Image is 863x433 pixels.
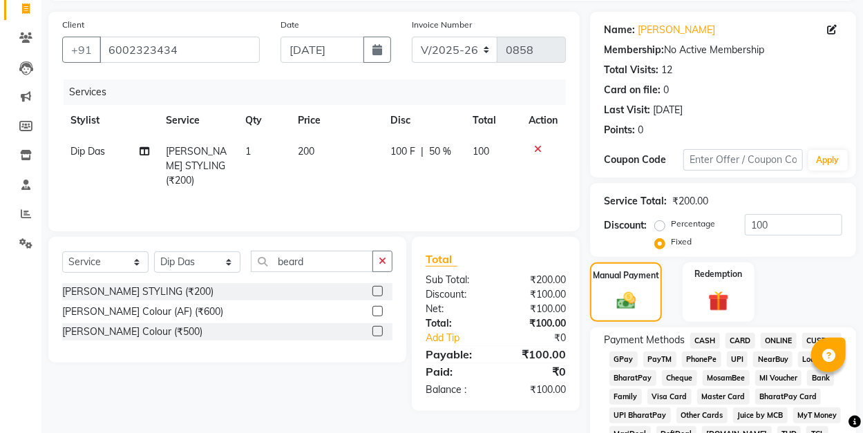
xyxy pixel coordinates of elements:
[798,352,824,367] span: Loan
[808,150,848,171] button: Apply
[663,83,669,97] div: 0
[415,316,496,331] div: Total:
[638,123,643,137] div: 0
[473,145,490,157] span: 100
[604,153,683,167] div: Coupon Code
[672,194,708,209] div: ₹200.00
[237,105,290,136] th: Qty
[62,285,214,299] div: [PERSON_NAME] STYLING (₹200)
[727,352,748,367] span: UPI
[298,145,314,157] span: 200
[245,145,251,157] span: 1
[99,37,260,63] input: Search by Name/Mobile/Email/Code
[661,63,672,77] div: 12
[604,43,664,57] div: Membership:
[682,352,721,367] span: PhonePe
[604,63,658,77] div: Total Visits:
[697,389,750,405] span: Master Card
[643,352,676,367] span: PayTM
[638,23,715,37] a: [PERSON_NAME]
[412,19,472,31] label: Invoice Number
[62,105,158,136] th: Stylist
[415,383,496,397] div: Balance :
[62,19,84,31] label: Client
[415,287,496,302] div: Discount:
[62,37,101,63] button: +91
[421,144,424,159] span: |
[62,305,223,319] div: [PERSON_NAME] Colour (AF) (₹600)
[611,290,642,312] img: _cash.svg
[609,370,656,386] span: BharatPay
[415,302,496,316] div: Net:
[604,23,635,37] div: Name:
[158,105,237,136] th: Service
[382,105,465,136] th: Disc
[702,289,735,314] img: _gift.svg
[604,103,650,117] div: Last Visit:
[509,331,576,345] div: ₹0
[604,194,667,209] div: Service Total:
[426,252,457,267] span: Total
[251,251,373,272] input: Search or Scan
[690,333,720,349] span: CASH
[415,363,496,380] div: Paid:
[465,105,521,136] th: Total
[496,273,577,287] div: ₹200.00
[755,389,822,405] span: BharatPay Card
[520,105,566,136] th: Action
[70,145,105,157] span: Dip Das
[62,325,202,339] div: [PERSON_NAME] Colour (₹500)
[415,331,509,345] a: Add Tip
[802,333,842,349] span: CUSTOM
[671,218,715,230] label: Percentage
[604,333,685,347] span: Payment Methods
[604,218,647,233] div: Discount:
[609,389,642,405] span: Family
[429,144,451,159] span: 50 %
[496,302,577,316] div: ₹100.00
[496,363,577,380] div: ₹0
[496,287,577,302] div: ₹100.00
[281,19,299,31] label: Date
[793,407,842,423] span: MyT Money
[415,273,496,287] div: Sub Total:
[415,346,496,363] div: Payable:
[683,149,802,171] input: Enter Offer / Coupon Code
[807,370,834,386] span: Bank
[726,333,755,349] span: CARD
[593,269,659,282] label: Manual Payment
[64,79,576,105] div: Services
[604,43,842,57] div: No Active Membership
[676,407,728,423] span: Other Cards
[496,316,577,331] div: ₹100.00
[609,407,671,423] span: UPI BharatPay
[166,145,227,186] span: [PERSON_NAME] STYLING (₹200)
[703,370,750,386] span: MosamBee
[761,333,797,349] span: ONLINE
[290,105,382,136] th: Price
[755,370,802,386] span: MI Voucher
[647,389,692,405] span: Visa Card
[604,123,635,137] div: Points:
[694,268,742,280] label: Redemption
[390,144,415,159] span: 100 F
[671,235,692,248] label: Fixed
[496,383,577,397] div: ₹100.00
[653,103,683,117] div: [DATE]
[496,346,577,363] div: ₹100.00
[662,370,697,386] span: Cheque
[609,352,638,367] span: GPay
[604,83,661,97] div: Card on file:
[733,407,788,423] span: Juice by MCB
[753,352,793,367] span: NearBuy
